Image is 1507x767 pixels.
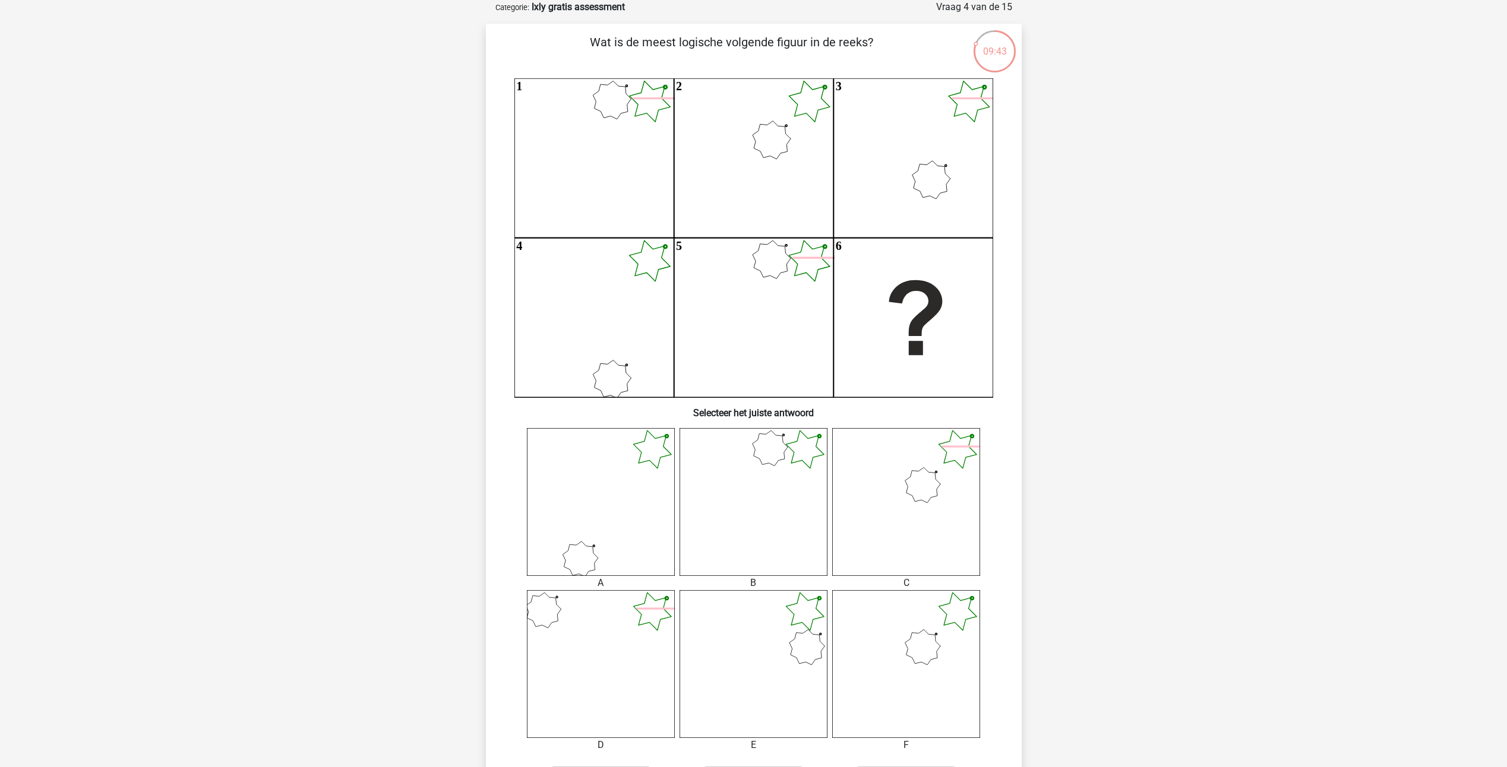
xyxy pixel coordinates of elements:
text: 1 [516,80,522,93]
div: D [518,738,684,752]
div: F [823,738,989,752]
strong: Ixly gratis assessment [532,1,625,12]
h6: Selecteer het juiste antwoord [505,398,1003,419]
small: Categorie: [495,3,529,12]
text: 2 [676,80,682,93]
text: 5 [676,239,682,252]
text: 4 [516,239,522,252]
div: 09:43 [972,29,1017,59]
div: E [671,738,836,752]
p: Wat is de meest logische volgende figuur in de reeks? [505,33,958,69]
text: 6 [835,239,841,252]
div: A [518,576,684,590]
div: C [823,576,989,590]
div: B [671,576,836,590]
text: 3 [835,80,841,93]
